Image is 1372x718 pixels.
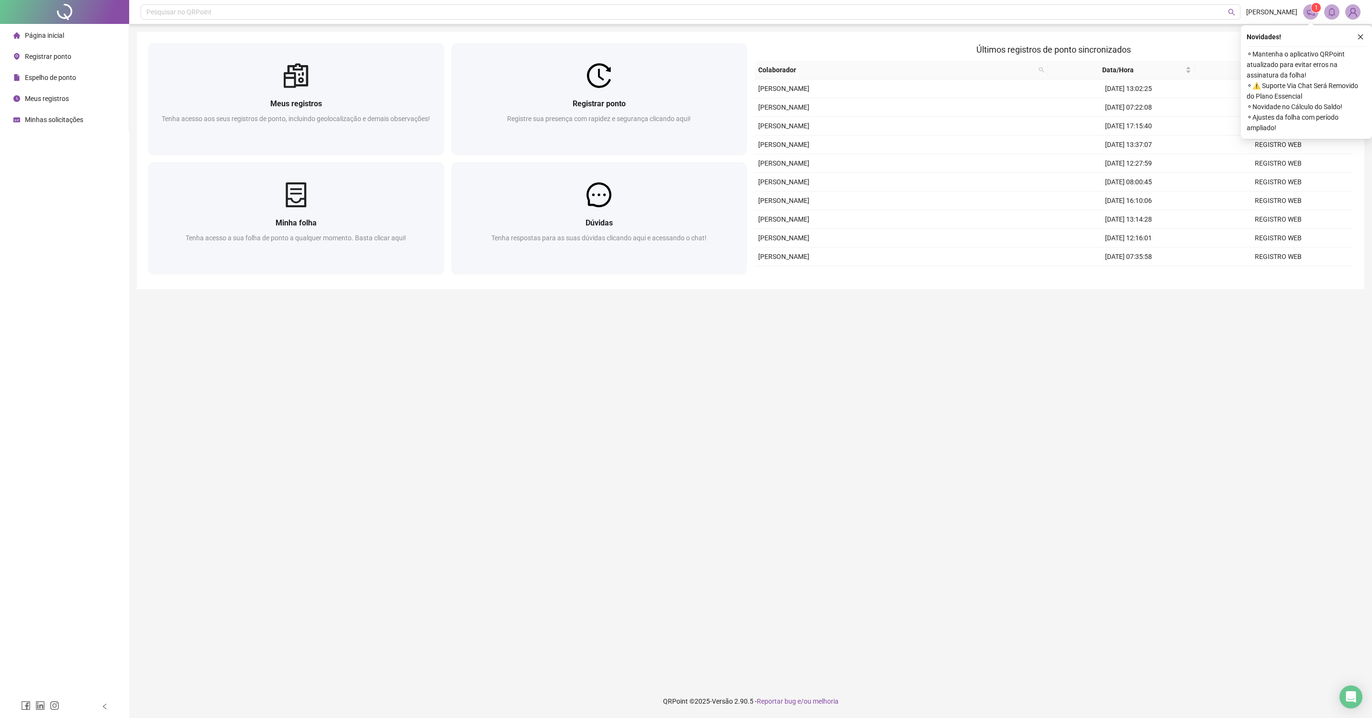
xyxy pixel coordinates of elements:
span: ⚬ Ajustes da folha com período ampliado! [1247,112,1366,133]
span: facebook [21,701,31,710]
td: [DATE] 08:00:45 [1054,173,1204,191]
span: Últimos registros de ponto sincronizados [976,45,1131,55]
th: Origem [1195,61,1342,79]
td: REGISTRO WEB [1203,79,1353,98]
span: clock-circle [13,95,20,102]
span: Versão [712,697,733,705]
span: [PERSON_NAME] [1246,7,1297,17]
span: [PERSON_NAME] [758,103,809,111]
span: linkedin [35,701,45,710]
td: [DATE] 12:27:59 [1054,154,1204,173]
span: ⚬ Mantenha o aplicativo QRPoint atualizado para evitar erros na assinatura da folha! [1247,49,1366,80]
span: ⚬ Novidade no Cálculo do Saldo! [1247,101,1366,112]
td: [DATE] 17:15:40 [1054,117,1204,135]
th: Data/Hora [1048,61,1195,79]
span: Registrar ponto [573,99,626,108]
span: Tenha acesso a sua folha de ponto a qualquer momento. Basta clicar aqui! [186,234,406,242]
span: Página inicial [25,32,64,39]
td: [DATE] 13:02:25 [1054,79,1204,98]
span: close [1357,34,1364,40]
span: [PERSON_NAME] [758,85,809,92]
span: Tenha respostas para as suas dúvidas clicando aqui e acessando o chat! [491,234,707,242]
span: Meus registros [25,95,69,102]
td: [DATE] 13:37:07 [1054,135,1204,154]
span: [PERSON_NAME] [758,234,809,242]
footer: QRPoint © 2025 - 2.90.5 - [129,684,1372,718]
span: [PERSON_NAME] [758,215,809,223]
span: Meus registros [270,99,322,108]
td: REGISTRO WEB [1203,229,1353,247]
td: REGISTRO WEB [1203,154,1353,173]
span: Minha folha [276,218,317,227]
span: notification [1306,8,1315,16]
td: [DATE] 12:16:01 [1054,229,1204,247]
div: Open Intercom Messenger [1339,685,1362,708]
sup: 1 [1311,3,1321,12]
span: search [1039,67,1044,73]
span: Espelho de ponto [25,74,76,81]
td: [DATE] 13:14:28 [1054,210,1204,229]
span: Colaborador [758,65,1035,75]
td: REGISTRO WEB [1203,173,1353,191]
span: Novidades ! [1247,32,1281,42]
td: [DATE] 07:35:58 [1054,247,1204,266]
td: REGISTRO WEB [1203,98,1353,117]
span: search [1037,63,1046,77]
span: environment [13,53,20,60]
span: schedule [13,116,20,123]
img: 84060 [1346,5,1360,19]
span: Dúvidas [586,218,613,227]
a: Minha folhaTenha acesso a sua folha de ponto a qualquer momento. Basta clicar aqui! [148,162,444,274]
span: home [13,32,20,39]
a: DúvidasTenha respostas para as suas dúvidas clicando aqui e acessando o chat! [452,162,747,274]
span: Registre sua presença com rapidez e segurança clicando aqui! [507,115,691,123]
span: Registrar ponto [25,53,71,60]
span: ⚬ ⚠️ Suporte Via Chat Será Removido do Plano Essencial [1247,80,1366,101]
span: [PERSON_NAME] [758,178,809,186]
td: REGISTRO WEB [1203,247,1353,266]
td: REGISTRO WEB [1203,210,1353,229]
span: file [13,74,20,81]
td: REGISTRO WEB [1203,191,1353,210]
span: Minhas solicitações [25,116,83,123]
a: Meus registrosTenha acesso aos seus registros de ponto, incluindo geolocalização e demais observa... [148,43,444,155]
span: [PERSON_NAME] [758,141,809,148]
span: [PERSON_NAME] [758,122,809,130]
span: 1 [1315,4,1318,11]
td: REGISTRO WEB [1203,266,1353,285]
span: Reportar bug e/ou melhoria [757,697,839,705]
span: bell [1328,8,1336,16]
a: Registrar pontoRegistre sua presença com rapidez e segurança clicando aqui! [452,43,747,155]
span: Tenha acesso aos seus registros de ponto, incluindo geolocalização e demais observações! [162,115,430,123]
td: [DATE] 16:10:06 [1054,191,1204,210]
td: [DATE] 22:51:06 [1054,266,1204,285]
span: search [1228,9,1235,16]
span: [PERSON_NAME] [758,197,809,204]
span: [PERSON_NAME] [758,253,809,260]
span: Data/Hora [1052,65,1184,75]
td: REGISTRO WEB [1203,135,1353,154]
span: instagram [50,701,59,710]
td: REGISTRO WEB [1203,117,1353,135]
span: [PERSON_NAME] [758,159,809,167]
td: [DATE] 07:22:08 [1054,98,1204,117]
span: left [101,703,108,710]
